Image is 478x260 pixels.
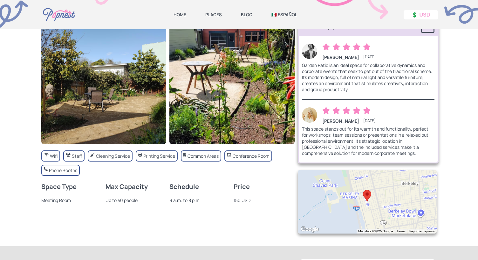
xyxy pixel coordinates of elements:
[49,167,77,173] div: Phone Booths
[169,197,227,203] div: 9 a.m. to 8 p.m
[302,107,317,123] img: Avery Morgan
[332,42,340,53] span: 2 of 5 rating
[143,153,175,159] div: Printing Service
[41,197,99,203] div: Meeting Room
[332,106,340,117] span: 2 of 5 rating
[302,44,317,59] img: Jackson Reed
[322,54,359,60] strong: [PERSON_NAME]
[397,229,406,233] a: Terms
[41,17,166,144] img: Workstation West Berkeley
[322,118,359,124] strong: [PERSON_NAME]
[322,106,330,117] span: 1 of 5 rating
[404,10,438,19] button: 💲 USD
[271,12,297,18] a: 🇲🇽 ESPAÑOL
[50,153,58,159] div: Wifi
[358,229,393,233] span: Map data ©2025 Google
[205,12,222,18] a: PLACES
[343,42,350,53] span: 3 of 5 rating
[322,118,376,124] div: | [DATE]
[299,225,320,234] img: Google
[343,106,350,117] span: 3 of 5 rating
[302,62,434,92] div: Garden Patio is an ideal space for collaborative dynamics and corporate events that seek to get o...
[409,229,435,233] a: Report a map error
[106,197,163,203] div: Up to 40 people
[169,182,199,191] strong: Schedule
[188,153,219,159] div: Common Areas
[106,182,148,191] strong: Max Capacity
[322,42,330,53] span: 1 of 5 rating
[363,42,371,53] span: 5 of 5 rating
[363,106,371,117] span: 5 of 5 rating
[72,153,82,159] div: Staff
[96,153,130,159] div: Cleaning Service
[233,153,270,159] div: Conference Room
[302,126,434,156] div: This space stands out for its warmth and functionality, perfect for workshops, team sessions or p...
[241,12,252,18] a: BLOG
[322,42,373,53] div: 5 of 5 rating
[353,106,360,117] span: 4 of 5 rating
[174,12,186,18] a: HOME
[169,17,294,144] img: Workstation West Berkeley
[41,182,77,191] strong: Space Type
[299,225,320,234] a: Open this area in Google Maps (opens a new window)
[353,42,360,53] span: 4 of 5 rating
[234,197,291,203] div: 150 USD
[234,182,250,191] strong: Price
[322,54,376,60] div: | [DATE]
[322,106,373,117] div: 5 of 5 rating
